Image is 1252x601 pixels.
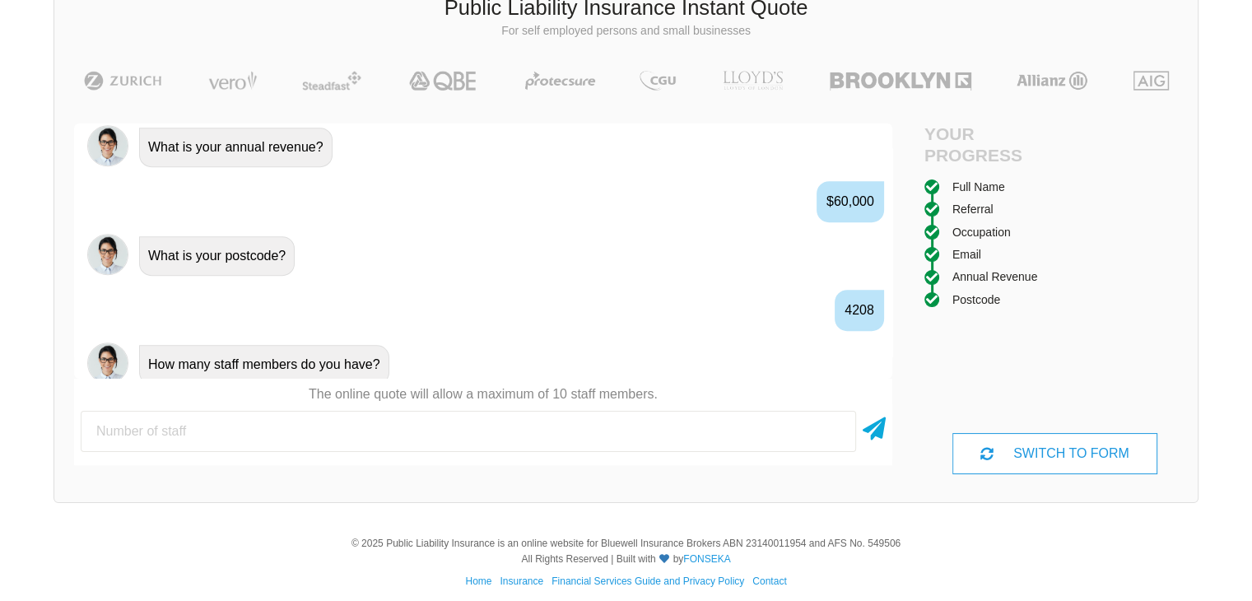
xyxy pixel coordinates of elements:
div: Occupation [952,223,1011,241]
img: Chatbot | PLI [87,342,128,384]
a: Insurance [500,575,543,587]
img: Chatbot | PLI [87,125,128,166]
div: $60,000 [817,181,884,222]
div: How many staff members do you have? [139,345,389,384]
input: Number of staff [81,411,856,452]
img: LLOYD's | Public Liability Insurance [714,71,793,91]
img: QBE | Public Liability Insurance [399,71,488,91]
h4: Your Progress [924,123,1055,165]
img: Chatbot | PLI [87,234,128,275]
p: The online quote will allow a maximum of 10 staff members. [74,385,892,403]
div: 4208 [835,290,884,331]
img: Steadfast | Public Liability Insurance [296,71,368,91]
div: Annual Revenue [952,268,1038,286]
p: For self employed persons and small businesses [67,23,1185,40]
img: Protecsure | Public Liability Insurance [519,71,602,91]
a: Home [465,575,491,587]
div: Full Name [952,178,1005,196]
img: Vero | Public Liability Insurance [201,71,264,91]
div: Postcode [952,291,1000,309]
div: Referral [952,200,994,218]
img: Brooklyn | Public Liability Insurance [823,71,977,91]
a: Contact [752,575,786,587]
div: Email [952,245,981,263]
div: SWITCH TO FORM [952,433,1157,474]
div: What is your annual revenue? [139,128,333,167]
img: Zurich | Public Liability Insurance [77,71,170,91]
img: AIG | Public Liability Insurance [1127,71,1175,91]
a: FONSEKA [683,553,730,565]
div: What is your postcode? [139,236,295,276]
img: CGU | Public Liability Insurance [633,71,682,91]
img: Allianz | Public Liability Insurance [1008,71,1096,91]
a: Financial Services Guide and Privacy Policy [552,575,744,587]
